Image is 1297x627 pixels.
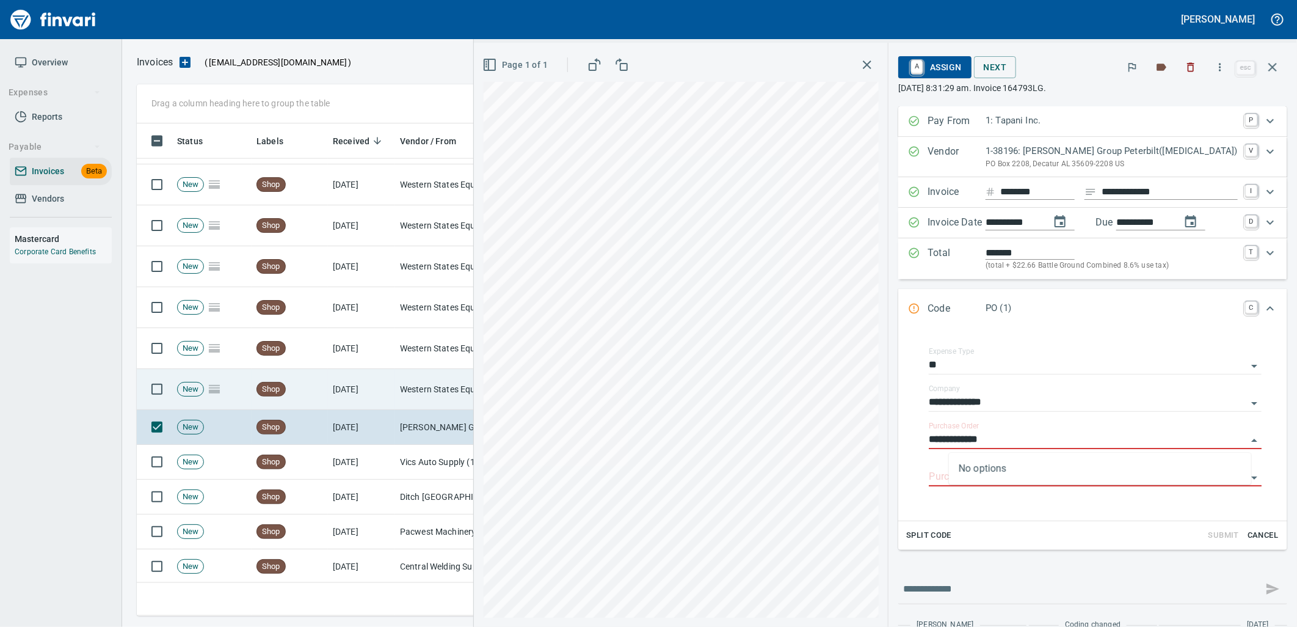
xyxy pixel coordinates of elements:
[178,220,203,232] span: New
[928,185,986,200] p: Invoice
[898,56,971,78] button: AAssign
[178,457,203,468] span: New
[4,81,106,104] button: Expenses
[986,301,1238,315] p: PO (1)
[9,139,101,155] span: Payable
[395,480,517,515] td: Ditch [GEOGRAPHIC_DATA] (1-10309)
[137,55,173,70] nav: breadcrumb
[328,369,395,410] td: [DATE]
[178,261,203,273] span: New
[328,328,395,369] td: [DATE]
[898,208,1287,238] div: Expand
[400,134,472,148] span: Vendor / From
[257,261,285,273] span: Shop
[173,55,197,70] button: Upload an Invoice
[1237,61,1255,75] a: esc
[1246,529,1279,543] span: Cancel
[333,134,385,148] span: Received
[257,491,285,503] span: Shop
[257,526,285,538] span: Shop
[204,343,225,353] span: Pages Split
[906,529,951,543] span: Split Code
[328,515,395,549] td: [DATE]
[328,205,395,246] td: [DATE]
[395,205,517,246] td: Western States Equipment Co. (1-11113)
[208,56,348,68] span: [EMAIL_ADDRESS][DOMAIN_NAME]
[10,158,112,185] a: InvoicesBeta
[1095,215,1153,230] p: Due
[395,369,517,410] td: Western States Equipment Co. (1-11113)
[898,106,1287,137] div: Expand
[986,260,1238,272] p: (total + $22.66 Battle Ground Combined 8.6% use tax)
[178,343,203,354] span: New
[257,422,285,433] span: Shop
[178,526,203,538] span: New
[928,246,986,272] p: Total
[929,386,961,393] label: Company
[949,453,1251,485] div: No options
[256,134,283,148] span: Labels
[204,220,225,230] span: Pages Split
[4,136,106,158] button: Payable
[929,423,979,430] label: Purchase Order
[1243,526,1282,545] button: Cancel
[1245,144,1257,156] a: V
[928,215,986,231] p: Invoice Date
[1148,54,1175,81] button: Labels
[257,220,285,232] span: Shop
[1233,53,1287,82] span: Close invoice
[908,57,961,78] span: Assign
[1258,574,1287,604] span: This records your message into the invoice and notifies anyone mentioned
[328,164,395,205] td: [DATE]
[257,302,285,313] span: Shop
[929,348,974,356] label: Expense Type
[1245,301,1257,313] a: C
[986,114,1238,128] p: 1: Tapani Inc.
[178,179,203,191] span: New
[898,82,1287,94] p: [DATE] 8:31:29 am. Invoice 164793LG.
[328,410,395,445] td: [DATE]
[15,232,112,246] h6: Mastercard
[328,287,395,328] td: [DATE]
[1179,10,1258,29] button: [PERSON_NAME]
[1207,54,1233,81] button: More
[178,491,203,503] span: New
[7,5,99,34] img: Finvari
[400,134,456,148] span: Vendor / From
[1245,114,1257,126] a: P
[257,384,285,395] span: Shop
[984,60,1007,75] span: Next
[257,179,285,191] span: Shop
[1245,185,1257,197] a: I
[1246,395,1263,412] button: Open
[328,445,395,480] td: [DATE]
[986,185,995,199] svg: Invoice number
[177,134,219,148] span: Status
[395,445,517,480] td: Vics Auto Supply (1-38319)
[10,103,112,131] a: Reports
[178,384,203,395] span: New
[928,114,986,130] p: Pay From
[1245,215,1257,227] a: D
[32,164,64,179] span: Invoices
[485,57,548,73] span: Page 1 of 1
[395,287,517,328] td: Western States Equipment Co. (1-11113)
[204,384,225,394] span: Pages Split
[328,549,395,584] td: [DATE]
[395,410,517,445] td: [PERSON_NAME] Group Peterbilt([MEDICAL_DATA]) (1-38196)
[256,134,299,148] span: Labels
[328,480,395,515] td: [DATE]
[911,60,923,73] a: A
[81,164,107,178] span: Beta
[32,55,68,70] span: Overview
[1246,358,1263,375] button: Open
[328,246,395,287] td: [DATE]
[10,185,112,213] a: Vendors
[395,549,517,584] td: Central Welding Supply Co., Inc (1-23924)
[137,55,173,70] p: Invoices
[178,302,203,313] span: New
[257,561,285,573] span: Shop
[928,301,986,317] p: Code
[898,329,1287,550] div: Expand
